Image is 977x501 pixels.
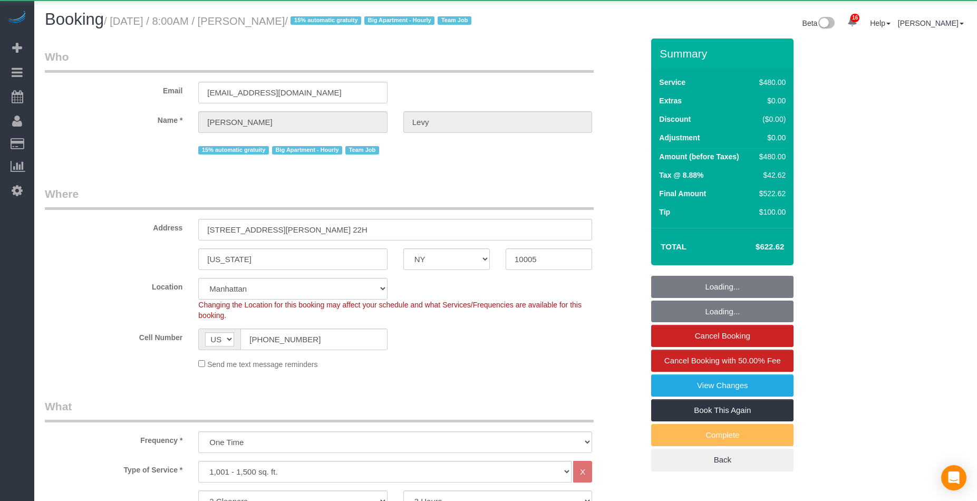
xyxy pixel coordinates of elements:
[755,132,786,143] div: $0.00
[659,188,706,199] label: Final Amount
[45,10,104,28] span: Booking
[659,132,700,143] label: Adjustment
[285,15,475,27] span: /
[659,77,685,88] label: Service
[659,151,739,162] label: Amount (before Taxes)
[364,16,434,25] span: Big Apartment - Hourly
[755,207,786,217] div: $100.00
[659,207,670,217] label: Tip
[755,95,786,106] div: $0.00
[651,374,794,397] a: View Changes
[755,77,786,88] div: $480.00
[661,242,686,251] strong: Total
[37,329,190,343] label: Cell Number
[755,151,786,162] div: $480.00
[345,146,379,155] span: Team Job
[198,111,387,133] input: First Name
[659,95,682,106] label: Extras
[651,449,794,471] a: Back
[817,17,835,31] img: New interface
[198,82,387,103] input: Email
[651,325,794,347] a: Cancel Booking
[755,188,786,199] div: $522.62
[37,111,190,126] label: Name *
[659,170,703,180] label: Tax @ 8.88%
[850,14,859,22] span: 16
[45,49,594,73] legend: Who
[37,219,190,233] label: Address
[37,461,190,475] label: Type of Service *
[37,431,190,446] label: Frequency *
[45,186,594,210] legend: Where
[755,114,786,124] div: ($0.00)
[37,278,190,292] label: Location
[291,16,361,25] span: 15% automatic gratuity
[198,146,269,155] span: 15% automatic gratuity
[438,16,471,25] span: Team Job
[659,114,691,124] label: Discount
[651,350,794,372] a: Cancel Booking with 50.00% Fee
[272,146,342,155] span: Big Apartment - Hourly
[724,243,784,252] h4: $622.62
[506,248,592,270] input: Zip Code
[6,11,27,25] img: Automaid Logo
[802,19,835,27] a: Beta
[898,19,964,27] a: [PERSON_NAME]
[403,111,592,133] input: Last Name
[651,399,794,421] a: Book This Again
[104,15,475,27] small: / [DATE] / 8:00AM / [PERSON_NAME]
[660,47,788,60] h3: Summary
[755,170,786,180] div: $42.62
[207,360,317,369] span: Send me text message reminders
[842,11,863,34] a: 16
[198,301,582,320] span: Changing the Location for this booking may affect your schedule and what Services/Frequencies are...
[198,248,387,270] input: City
[37,82,190,96] label: Email
[240,329,387,350] input: Cell Number
[45,399,594,422] legend: What
[664,356,781,365] span: Cancel Booking with 50.00% Fee
[941,465,966,490] div: Open Intercom Messenger
[870,19,891,27] a: Help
